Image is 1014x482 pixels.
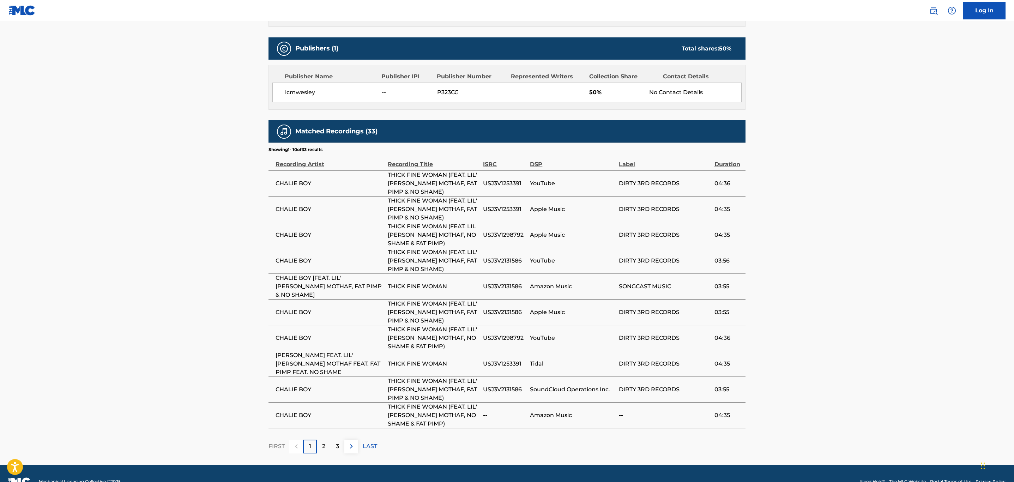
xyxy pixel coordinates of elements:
span: 03:56 [714,257,742,265]
div: Duration [714,153,742,169]
img: search [929,6,938,15]
span: 03:55 [714,308,742,317]
div: Represented Writers [511,72,584,81]
span: YouTube [530,257,615,265]
span: CHALIE BOY [276,205,384,213]
span: 03:55 [714,385,742,394]
span: THICK FINE WOMAN (FEAT. LIL' [PERSON_NAME] MOTHAF, FAT PIMP & NO SHAME) [388,377,479,402]
div: Total shares: [682,44,731,53]
h5: Matched Recordings (33) [295,127,378,135]
div: DSP [530,153,615,169]
span: DIRTY 3RD RECORDS [619,257,711,265]
span: CHALIE BOY [276,334,384,342]
span: 04:35 [714,411,742,420]
div: Publisher IPI [381,72,431,81]
span: -- [619,411,711,420]
img: right [347,442,356,451]
img: help [948,6,956,15]
span: THICK FINE WOMAN (FEAT. LIL' [PERSON_NAME] MOTHAF, NO SHAME & FAT PIMP) [388,325,479,351]
span: THICK FINE WOMAN (FEAT. LIL' [PERSON_NAME] MOTHAF, NO SHAME & FAT PIMP) [388,403,479,428]
p: 1 [309,442,311,451]
span: lcmwesley [285,88,376,97]
div: Recording Title [388,153,479,169]
span: CHALIE BOY [276,179,384,188]
img: MLC Logo [8,5,36,16]
span: -- [382,88,432,97]
span: USJ3V1298792 [483,231,526,239]
span: YouTube [530,179,615,188]
span: CHALIE BOY [276,308,384,317]
p: Showing 1 - 10 of 33 results [268,146,322,153]
span: THICK FINE WOMAN (FEAT. LIL' [PERSON_NAME] MOTHAF, FAT PIMP & NO SHAME) [388,248,479,273]
span: Amazon Music [530,411,615,420]
span: DIRTY 3RD RECORDS [619,308,711,317]
span: 04:35 [714,360,742,368]
span: CHALIE BOY [276,257,384,265]
span: CHALIE BOY [FEAT. LIL' [PERSON_NAME] MOTHAF, FAT PIMP & NO SHAME] [276,274,384,299]
div: Publisher Number [437,72,505,81]
div: Label [619,153,711,169]
span: Amazon Music [530,282,615,291]
span: THICK FINE WOMAN [388,360,479,368]
span: DIRTY 3RD RECORDS [619,360,711,368]
span: CHALIE BOY [276,411,384,420]
span: 03:55 [714,282,742,291]
span: THICK FINE WOMAN (FEAT. LIL [PERSON_NAME] MOTHAF, NO SHAME & FAT PIMP) [388,222,479,248]
span: THICK FINE WOMAN (FEAT. LIL' [PERSON_NAME] MOTHAF, FAT PIMP & NO SHAME) [388,197,479,222]
div: Help [945,4,959,18]
span: SoundCloud Operations Inc. [530,385,615,394]
span: 04:35 [714,205,742,213]
div: Drag [981,455,985,476]
a: Public Search [927,4,941,18]
span: DIRTY 3RD RECORDS [619,231,711,239]
span: USJ3V1298792 [483,334,526,342]
span: CHALIE BOY [276,385,384,394]
span: USJ3V2131586 [483,385,526,394]
div: Collection Share [589,72,658,81]
div: Publisher Name [285,72,376,81]
span: CHALIE BOY [276,231,384,239]
div: Recording Artist [276,153,384,169]
span: DIRTY 3RD RECORDS [619,179,711,188]
span: 04:36 [714,179,742,188]
a: Log In [963,2,1006,19]
span: Apple Music [530,205,615,213]
p: 3 [336,442,339,451]
div: No Contact Details [649,88,741,97]
span: THICK FINE WOMAN (FEAT. LIL' [PERSON_NAME] MOTHAF, FAT PIMP & NO SHAME) [388,171,479,196]
span: USJ3V1253391 [483,205,526,213]
span: [PERSON_NAME] FEAT. LIL' [PERSON_NAME] MOTHAF FEAT. FAT PIMP FEAT. NO SHAME [276,351,384,376]
p: 2 [322,442,325,451]
h5: Publishers (1) [295,44,338,53]
p: FIRST [268,442,285,451]
img: Matched Recordings [280,127,288,136]
span: USJ3V2131586 [483,282,526,291]
span: Apple Music [530,231,615,239]
img: Publishers [280,44,288,53]
span: THICK FINE WOMAN [388,282,479,291]
span: Tidal [530,360,615,368]
span: DIRTY 3RD RECORDS [619,385,711,394]
span: USJ3V1253391 [483,179,526,188]
span: DIRTY 3RD RECORDS [619,334,711,342]
span: USJ3V2131586 [483,257,526,265]
span: 04:36 [714,334,742,342]
span: 04:35 [714,231,742,239]
span: P323CG [437,88,506,97]
span: -- [483,411,526,420]
span: USJ3V1253391 [483,360,526,368]
p: LAST [363,442,377,451]
span: DIRTY 3RD RECORDS [619,205,711,213]
span: 50% [589,88,644,97]
iframe: Chat Widget [979,448,1014,482]
span: Apple Music [530,308,615,317]
span: USJ3V2131586 [483,308,526,317]
span: THICK FINE WOMAN (FEAT. LIL' [PERSON_NAME] MOTHAF, FAT PIMP & NO SHAME) [388,300,479,325]
div: Contact Details [663,72,731,81]
span: 50 % [719,45,731,52]
span: SONGCAST MUSIC [619,282,711,291]
span: YouTube [530,334,615,342]
div: ISRC [483,153,526,169]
